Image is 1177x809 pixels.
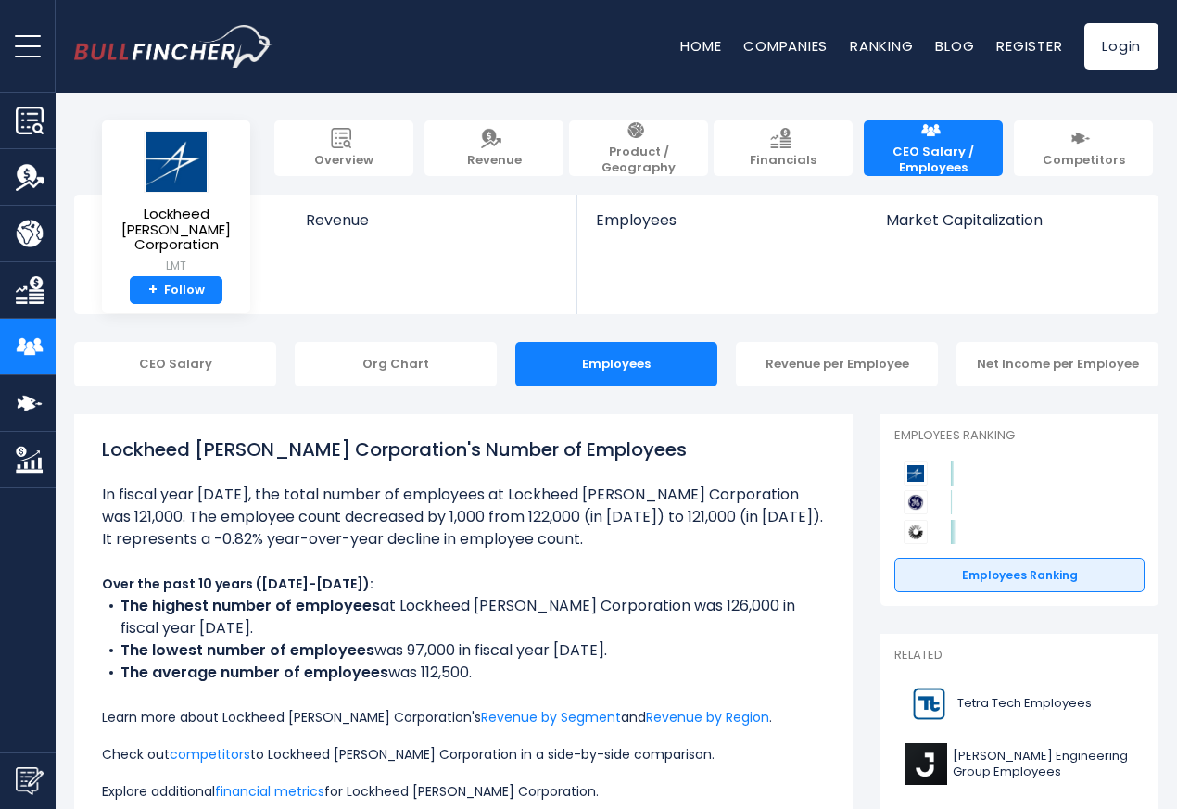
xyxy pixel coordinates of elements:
[864,120,1003,176] a: CEO Salary / Employees
[102,743,825,765] p: Check out to Lockheed [PERSON_NAME] Corporation in a side-by-side comparison.
[996,36,1062,56] a: Register
[894,678,1145,729] a: Tetra Tech Employees
[646,708,769,727] a: Revenue by Region
[117,258,235,274] small: LMT
[904,461,928,486] img: Lockheed Martin Corporation competitors logo
[170,745,250,764] a: competitors
[117,207,235,253] span: Lockheed [PERSON_NAME] Corporation
[306,211,559,229] span: Revenue
[577,195,866,260] a: Employees
[873,145,993,176] span: CEO Salary / Employees
[894,558,1145,593] a: Employees Ranking
[274,120,413,176] a: Overview
[905,743,947,785] img: J logo
[481,708,621,727] a: Revenue by Segment
[743,36,828,56] a: Companies
[894,648,1145,664] p: Related
[750,153,816,169] span: Financials
[905,683,952,725] img: TTEK logo
[578,145,699,176] span: Product / Geography
[102,575,373,593] b: Over the past 10 years ([DATE]-[DATE]):
[953,749,1133,780] span: [PERSON_NAME] Engineering Group Employees
[130,276,222,305] a: +Follow
[295,342,497,386] div: Org Chart
[120,662,388,683] b: The average number of employees
[102,436,825,463] h1: Lockheed [PERSON_NAME] Corporation's Number of Employees
[935,36,974,56] a: Blog
[120,639,374,661] b: The lowest number of employees
[680,36,721,56] a: Home
[102,595,825,639] li: at Lockheed [PERSON_NAME] Corporation was 126,000 in fiscal year [DATE].
[467,153,522,169] span: Revenue
[957,696,1092,712] span: Tetra Tech Employees
[287,195,577,260] a: Revenue
[74,25,273,68] img: bullfincher logo
[894,428,1145,444] p: Employees Ranking
[116,130,236,276] a: Lockheed [PERSON_NAME] Corporation LMT
[424,120,563,176] a: Revenue
[102,662,825,684] li: was 112,500.
[596,211,847,229] span: Employees
[904,520,928,544] img: RTX Corporation competitors logo
[894,739,1145,790] a: [PERSON_NAME] Engineering Group Employees
[714,120,853,176] a: Financials
[120,595,380,616] b: The highest number of employees
[736,342,938,386] div: Revenue per Employee
[102,484,825,550] li: In fiscal year [DATE], the total number of employees at Lockheed [PERSON_NAME] Corporation was 12...
[886,211,1138,229] span: Market Capitalization
[850,36,913,56] a: Ranking
[74,342,276,386] div: CEO Salary
[904,490,928,514] img: GE Aerospace competitors logo
[102,639,825,662] li: was 97,000 in fiscal year [DATE].
[1084,23,1158,70] a: Login
[956,342,1158,386] div: Net Income per Employee
[148,282,158,298] strong: +
[215,782,324,801] a: financial metrics
[867,195,1157,260] a: Market Capitalization
[1043,153,1125,169] span: Competitors
[102,706,825,728] p: Learn more about Lockheed [PERSON_NAME] Corporation's and .
[569,120,708,176] a: Product / Geography
[1014,120,1153,176] a: Competitors
[102,780,825,803] p: Explore additional for Lockheed [PERSON_NAME] Corporation.
[74,25,273,68] a: Go to homepage
[314,153,373,169] span: Overview
[515,342,717,386] div: Employees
